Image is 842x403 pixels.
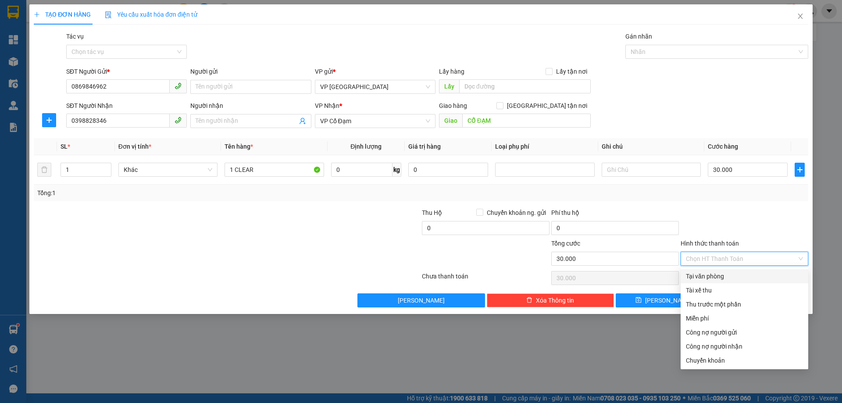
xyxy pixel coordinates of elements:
[37,163,51,177] button: delete
[551,240,580,247] span: Tổng cước
[350,143,382,150] span: Định lượng
[681,325,808,339] div: Cước gửi hàng sẽ được ghi vào công nợ của người gửi
[487,293,614,307] button: deleteXóa Thông tin
[795,166,804,173] span: plus
[686,314,803,323] div: Miễn phí
[11,64,131,93] b: GỬI : VP [GEOGRAPHIC_DATA]
[797,13,804,20] span: close
[795,163,804,177] button: plus
[34,11,91,18] span: TẠO ĐƠN HÀNG
[625,33,652,40] label: Gán nhãn
[536,296,574,305] span: Xóa Thông tin
[526,297,532,304] span: delete
[681,240,739,247] label: Hình thức thanh toán
[408,163,488,177] input: 0
[616,293,711,307] button: save[PERSON_NAME]
[686,285,803,295] div: Tài xế thu
[66,33,84,40] label: Tác vụ
[408,143,441,150] span: Giá trị hàng
[105,11,197,18] span: Yêu cầu xuất hóa đơn điện tử
[225,143,253,150] span: Tên hàng
[635,297,642,304] span: save
[37,188,325,198] div: Tổng: 1
[421,271,550,287] div: Chưa thanh toán
[492,138,598,155] th: Loại phụ phí
[708,143,738,150] span: Cước hàng
[61,143,68,150] span: SL
[34,11,40,18] span: plus
[43,117,56,124] span: plus
[483,208,549,218] span: Chuyển khoản ng. gửi
[551,208,679,221] div: Phí thu hộ
[602,163,701,177] input: Ghi Chú
[439,102,467,109] span: Giao hàng
[175,117,182,124] span: phone
[681,339,808,353] div: Cước gửi hàng sẽ được ghi vào công nợ của người nhận
[686,300,803,309] div: Thu trước một phần
[66,101,187,111] div: SĐT Người Nhận
[320,114,430,128] span: VP Cổ Đạm
[459,79,591,93] input: Dọc đường
[66,67,187,76] div: SĐT Người Gửi
[315,67,435,76] div: VP gửi
[225,163,324,177] input: VD: Bàn, Ghế
[462,114,591,128] input: Dọc đường
[82,32,367,43] li: Hotline: 1900252555
[439,79,459,93] span: Lấy
[422,209,442,216] span: Thu Hộ
[686,356,803,365] div: Chuyển khoản
[299,118,306,125] span: user-add
[686,271,803,281] div: Tại văn phòng
[175,82,182,89] span: phone
[357,293,485,307] button: [PERSON_NAME]
[788,4,813,29] button: Close
[105,11,112,18] img: icon
[82,21,367,32] li: Cổ Đạm, xã [GEOGRAPHIC_DATA], [GEOGRAPHIC_DATA]
[398,296,445,305] span: [PERSON_NAME]
[11,11,55,55] img: logo.jpg
[42,113,56,127] button: plus
[439,114,462,128] span: Giao
[503,101,591,111] span: [GEOGRAPHIC_DATA] tận nơi
[439,68,464,75] span: Lấy hàng
[190,67,311,76] div: Người gửi
[686,342,803,351] div: Công nợ người nhận
[598,138,704,155] th: Ghi chú
[553,67,591,76] span: Lấy tận nơi
[118,143,151,150] span: Đơn vị tính
[190,101,311,111] div: Người nhận
[320,80,430,93] span: VP Mỹ Đình
[392,163,401,177] span: kg
[315,102,339,109] span: VP Nhận
[645,296,692,305] span: [PERSON_NAME]
[686,328,803,337] div: Công nợ người gửi
[124,163,212,176] span: Khác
